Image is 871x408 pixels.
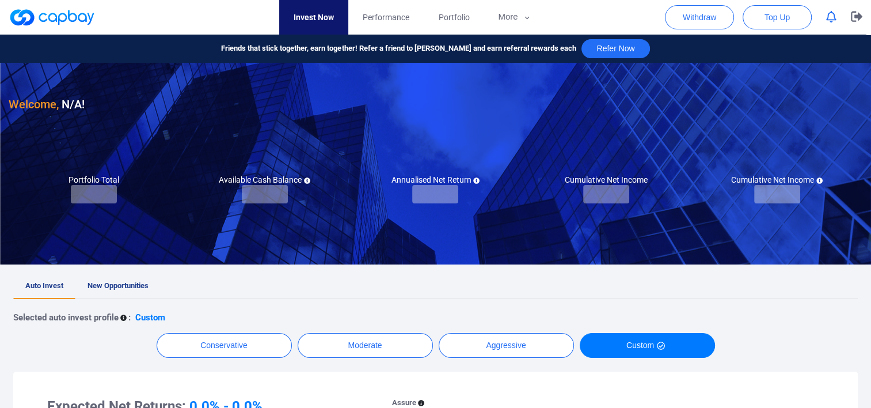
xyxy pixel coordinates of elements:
button: Moderate [298,333,433,358]
button: Conservative [157,333,292,358]
p: Selected auto invest profile [13,311,119,324]
p: : [128,311,131,324]
span: Performance [363,11,409,24]
h5: Portfolio Total [69,175,119,185]
span: Portfolio [438,11,469,24]
button: Withdraw [665,5,734,29]
span: Friends that stick together, earn together! Refer a friend to [PERSON_NAME] and earn referral rew... [221,43,576,55]
p: Custom [135,311,165,324]
h3: N/A ! [9,95,85,114]
button: Refer Now [581,39,649,58]
h5: Available Cash Balance [219,175,310,185]
button: Aggressive [439,333,574,358]
button: Top Up [743,5,812,29]
span: Top Up [764,12,790,23]
button: Custom [580,333,715,358]
h5: Cumulative Net Income [731,175,823,185]
span: Welcome, [9,97,59,111]
span: Auto Invest [25,281,63,290]
h5: Cumulative Net Income [565,175,648,185]
h5: Annualised Net Return [391,175,480,185]
span: New Opportunities [88,281,149,290]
